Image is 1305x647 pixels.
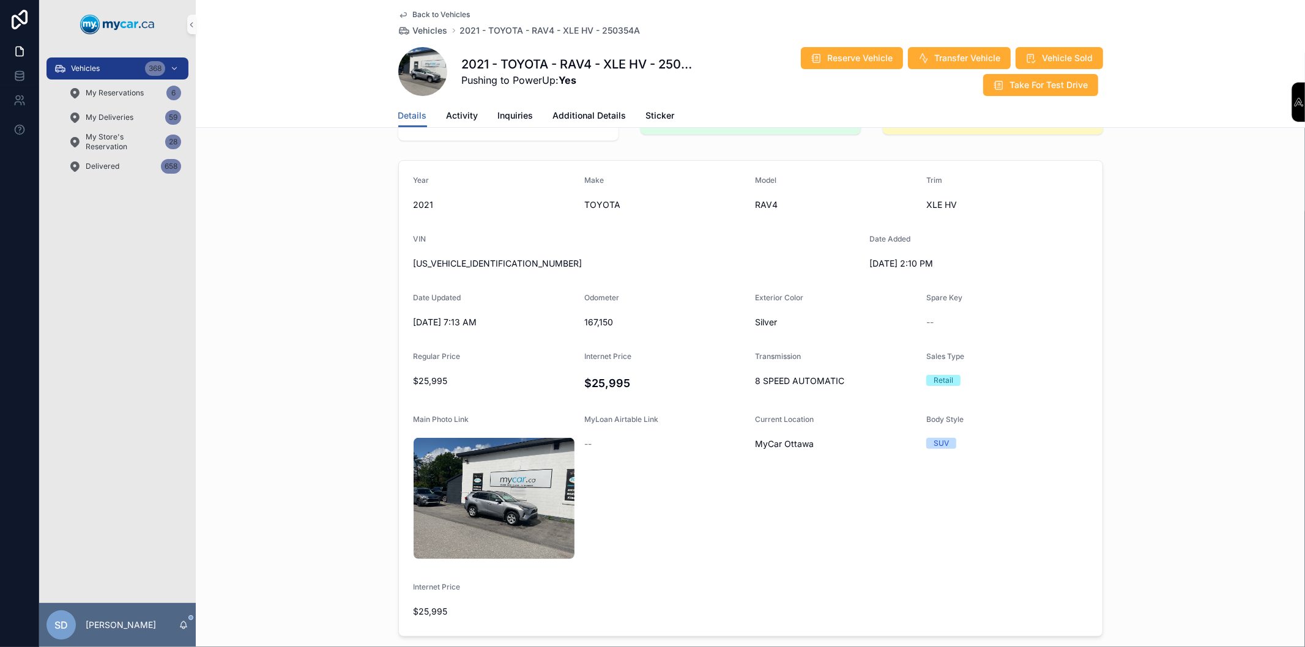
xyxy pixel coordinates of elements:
[756,199,916,211] span: RAV4
[61,131,188,153] a: My Store's Reservation28
[559,74,577,86] strong: Yes
[61,155,188,177] a: Delivered658
[756,316,916,328] span: Silver
[414,438,575,559] img: uc
[54,618,68,632] span: SD
[756,176,777,185] span: Model
[756,352,801,361] span: Transmission
[646,105,675,129] a: Sticker
[584,316,746,328] span: 167,150
[828,52,893,64] span: Reserve Vehicle
[414,415,469,424] span: Main Photo Link
[145,61,165,76] div: 368
[1043,52,1093,64] span: Vehicle Sold
[462,73,696,87] span: Pushing to PowerUp:
[926,176,942,185] span: Trim
[1010,79,1088,91] span: Take For Test Drive
[584,438,592,450] span: --
[414,257,860,270] span: [US_VEHICLE_IDENTIFICATION_NUMBER]
[498,105,534,129] a: Inquiries
[756,415,814,424] span: Current Location
[86,113,133,122] span: My Deliveries
[584,375,746,391] h4: $25,995
[414,293,461,302] span: Date Updated
[584,176,604,185] span: Make
[414,316,575,328] span: [DATE] 7:13 AM
[86,619,156,631] p: [PERSON_NAME]
[86,132,160,152] span: My Store's Reservation
[801,47,903,69] button: Reserve Vehicle
[460,24,641,37] a: 2021 - TOYOTA - RAV4 - XLE HV - 250354A
[926,293,962,302] span: Spare Key
[86,161,119,171] span: Delivered
[926,352,964,361] span: Sales Type
[71,64,100,73] span: Vehicles
[166,86,181,100] div: 6
[414,234,426,243] span: VIN
[498,109,534,122] span: Inquiries
[1016,47,1103,69] button: Vehicle Sold
[414,176,429,185] span: Year
[584,293,619,302] span: Odometer
[398,105,427,128] a: Details
[447,105,478,129] a: Activity
[39,49,196,193] div: scrollable content
[61,82,188,104] a: My Reservations6
[756,293,804,302] span: Exterior Color
[413,10,470,20] span: Back to Vehicles
[414,375,575,387] span: $25,995
[869,234,910,243] span: Date Added
[61,106,188,128] a: My Deliveries59
[646,109,675,122] span: Sticker
[46,57,188,79] a: Vehicles368
[161,159,181,174] div: 658
[584,199,746,211] span: TOYOTA
[926,415,964,424] span: Body Style
[756,438,814,450] span: MyCar Ottawa
[462,56,696,73] h1: 2021 - TOYOTA - RAV4 - XLE HV - 250354A
[869,257,1031,270] span: [DATE] 2:10 PM
[414,199,575,211] span: 2021
[553,105,626,129] a: Additional Details
[584,415,658,424] span: MyLoan Airtable Link
[414,582,461,591] span: Internet Price
[413,24,448,37] span: Vehicles
[935,52,1001,64] span: Transfer Vehicle
[756,375,916,387] span: 8 SPEED AUTOMATIC
[934,438,949,449] div: SUV
[80,15,155,34] img: App logo
[86,88,144,98] span: My Reservations
[414,352,461,361] span: Regular Price
[447,109,478,122] span: Activity
[398,109,427,122] span: Details
[983,74,1098,96] button: Take For Test Drive
[584,352,631,361] span: Internet Price
[398,10,470,20] a: Back to Vehicles
[398,24,448,37] a: Vehicles
[414,605,575,618] span: $25,995
[553,109,626,122] span: Additional Details
[908,47,1011,69] button: Transfer Vehicle
[926,199,1088,211] span: XLE HV
[165,110,181,125] div: 59
[934,375,953,386] div: Retail
[926,316,934,328] span: --
[165,135,181,149] div: 28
